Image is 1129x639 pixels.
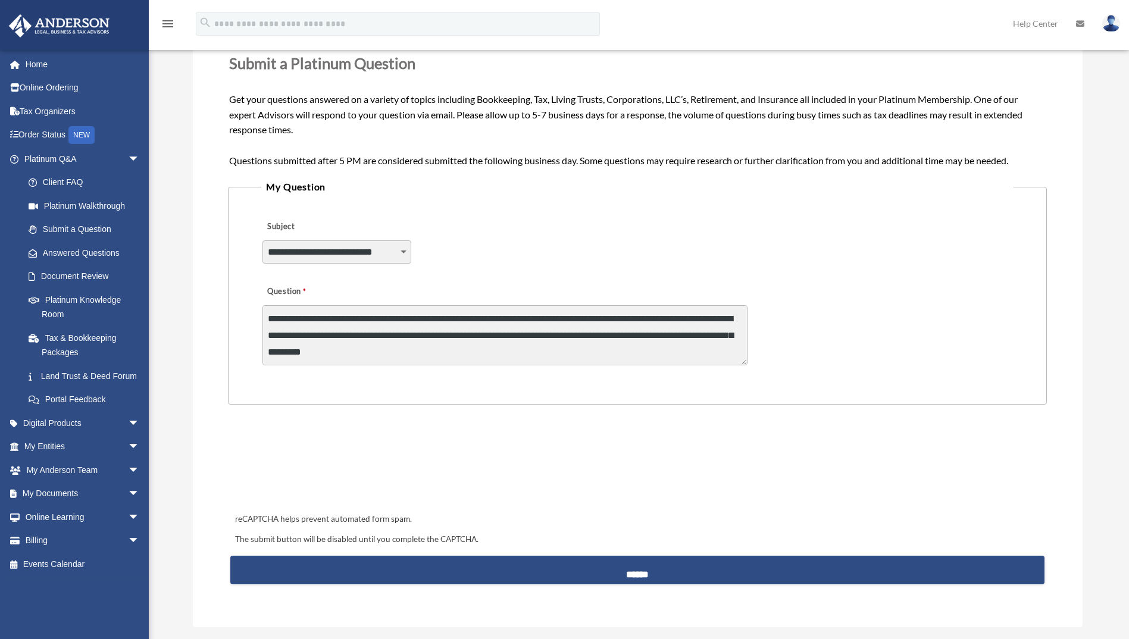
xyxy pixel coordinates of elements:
span: arrow_drop_down [128,505,152,530]
div: NEW [68,126,95,144]
iframe: reCAPTCHA [232,441,412,488]
a: Digital Productsarrow_drop_down [8,411,158,435]
a: Events Calendar [8,552,158,576]
a: Submit a Question [17,218,152,242]
a: menu [161,21,175,31]
span: arrow_drop_down [128,147,152,171]
a: Client FAQ [17,171,158,195]
a: Document Review [17,265,158,289]
a: Billingarrow_drop_down [8,529,158,553]
a: Portal Feedback [17,388,158,412]
span: arrow_drop_down [128,458,152,483]
legend: My Question [261,178,1013,195]
span: arrow_drop_down [128,411,152,436]
a: Online Learningarrow_drop_down [8,505,158,529]
a: Online Ordering [8,76,158,100]
span: Submit a Platinum Question [229,54,415,72]
a: Tax & Bookkeeping Packages [17,326,158,364]
a: Order StatusNEW [8,123,158,148]
a: Platinum Q&Aarrow_drop_down [8,147,158,171]
a: Land Trust & Deed Forum [17,364,158,388]
a: Home [8,52,158,76]
div: reCAPTCHA helps prevent automated form spam. [230,512,1044,527]
img: Anderson Advisors Platinum Portal [5,14,113,37]
span: arrow_drop_down [128,529,152,553]
a: My Anderson Teamarrow_drop_down [8,458,158,482]
label: Question [262,283,355,300]
a: My Documentsarrow_drop_down [8,482,158,506]
label: Subject [262,218,376,235]
i: menu [161,17,175,31]
a: My Entitiesarrow_drop_down [8,435,158,459]
a: Platinum Walkthrough [17,194,158,218]
i: search [199,16,212,29]
a: Answered Questions [17,241,158,265]
a: Platinum Knowledge Room [17,288,158,326]
img: User Pic [1102,15,1120,32]
div: The submit button will be disabled until you complete the CAPTCHA. [230,532,1044,547]
span: arrow_drop_down [128,435,152,459]
a: Tax Organizers [8,99,158,123]
span: arrow_drop_down [128,482,152,506]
